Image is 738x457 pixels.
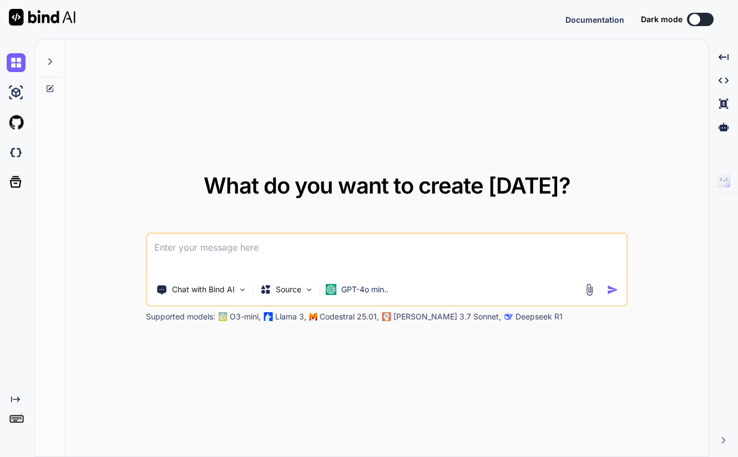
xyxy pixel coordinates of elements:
[565,14,624,26] button: Documentation
[9,9,75,26] img: Bind AI
[230,311,261,322] p: O3-mini,
[393,311,501,322] p: [PERSON_NAME] 3.7 Sonnet,
[565,15,624,24] span: Documentation
[305,285,314,294] img: Pick Models
[641,14,683,25] span: Dark mode
[7,83,26,102] img: ai-studio
[583,283,596,296] img: attachment
[7,113,26,132] img: githubLight
[146,311,215,322] p: Supported models:
[275,311,306,322] p: Llama 3,
[320,311,379,322] p: Codestral 25.01,
[607,284,619,296] img: icon
[341,284,388,295] p: GPT-4o min..
[172,284,235,295] p: Chat with Bind AI
[238,285,247,294] img: Pick Tools
[326,284,337,295] img: GPT-4o mini
[7,53,26,72] img: chat
[204,172,570,199] span: What do you want to create [DATE]?
[219,312,228,321] img: GPT-4
[310,313,317,321] img: Mistral-AI
[276,284,301,295] p: Source
[7,143,26,162] img: darkCloudIdeIcon
[382,312,391,321] img: claude
[504,312,513,321] img: claude
[515,311,563,322] p: Deepseek R1
[264,312,273,321] img: Llama2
